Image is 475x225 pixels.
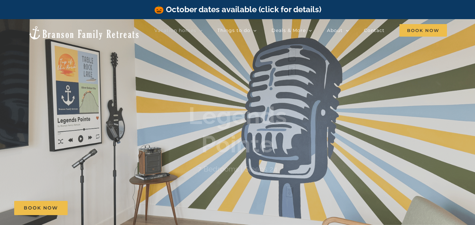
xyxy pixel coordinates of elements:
span: Deals & More [271,28,306,33]
a: Book Now [14,201,68,215]
span: About [327,28,343,33]
span: Vacation homes [154,28,196,33]
a: Things to do [217,24,257,37]
span: Book Now [399,24,447,37]
a: 🎃 October dates available (click for details) [154,5,321,14]
b: Legends Pointe [188,102,287,158]
a: Deals & More [271,24,312,37]
img: Branson Family Retreats Logo [28,25,140,40]
span: Things to do [217,28,250,33]
span: Contact [364,28,385,33]
a: About [327,24,349,37]
a: Vacation homes [154,24,203,37]
a: Contact [364,24,385,37]
span: Book Now [24,205,58,211]
nav: Main Menu [154,24,447,37]
h4: 7 Bedrooms | Sleeps 24 [198,164,277,173]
